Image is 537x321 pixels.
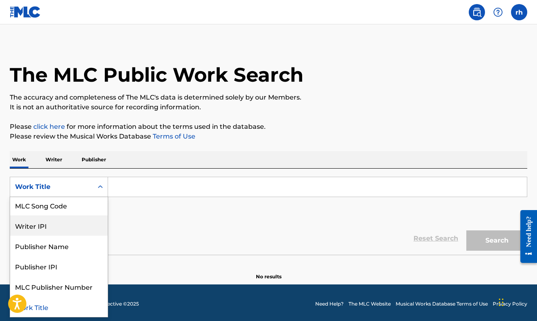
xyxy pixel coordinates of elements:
p: Work [10,151,28,168]
h1: The MLC Public Work Search [10,63,303,87]
a: Need Help? [315,300,344,308]
div: User Menu [511,4,527,20]
p: No results [256,263,281,280]
p: Please for more information about the terms used in the database. [10,122,527,132]
p: Writer [43,151,65,168]
img: search [472,7,482,17]
p: Publisher [79,151,108,168]
a: Public Search [469,4,485,20]
a: click here [33,123,65,130]
div: MLC Song Code [10,195,108,215]
div: Work Title [15,182,88,192]
a: Privacy Policy [493,300,527,308]
p: It is not an authoritative source for recording information. [10,102,527,112]
div: Drag [499,290,504,314]
a: Musical Works Database Terms of Use [396,300,488,308]
div: Help [490,4,506,20]
a: The MLC Website [349,300,391,308]
p: The accuracy and completeness of The MLC's data is determined solely by our Members. [10,93,527,102]
iframe: Resource Center [514,203,537,270]
a: Terms of Use [151,132,195,140]
div: Work Title [10,297,108,317]
p: Please review the Musical Works Database [10,132,527,141]
div: Publisher Name [10,236,108,256]
iframe: Chat Widget [496,282,537,321]
div: Writer IPI [10,215,108,236]
img: help [493,7,503,17]
img: MLC Logo [10,6,41,18]
form: Search Form [10,177,527,255]
div: Publisher IPI [10,256,108,276]
div: MLC Publisher Number [10,276,108,297]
